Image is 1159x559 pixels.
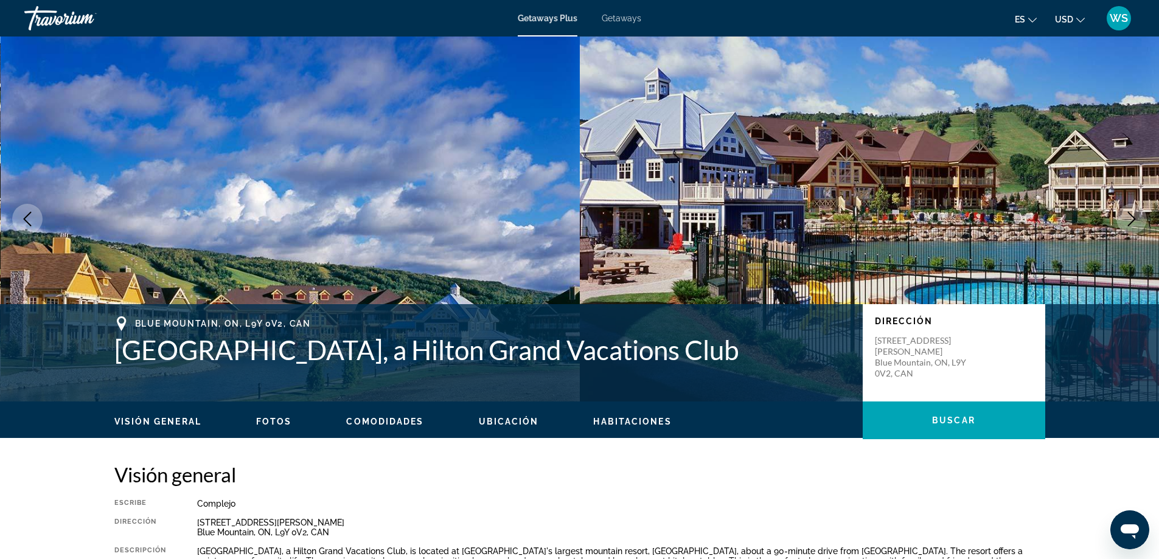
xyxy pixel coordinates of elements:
[479,416,539,427] button: Ubicación
[875,316,1033,326] p: Dirección
[12,204,43,234] button: Previous image
[1015,15,1025,24] span: es
[1110,12,1128,24] span: WS
[932,415,975,425] span: Buscar
[114,334,851,366] h1: [GEOGRAPHIC_DATA], a Hilton Grand Vacations Club
[114,518,167,537] div: Dirección
[518,13,577,23] a: Getaways Plus
[346,417,423,426] span: Comodidades
[114,417,201,426] span: Visión general
[602,13,641,23] a: Getaways
[1116,204,1147,234] button: Next image
[863,401,1045,439] button: Buscar
[1103,5,1135,31] button: User Menu
[875,335,972,379] p: [STREET_ADDRESS][PERSON_NAME] Blue Mountain, ON, L9Y 0V2, CAN
[135,319,311,328] span: Blue Mountain, ON, L9Y 0V2, CAN
[1055,10,1085,28] button: Change currency
[114,499,167,509] div: Escribe
[256,417,292,426] span: Fotos
[114,416,201,427] button: Visión general
[346,416,423,427] button: Comodidades
[593,417,671,426] span: Habitaciones
[593,416,671,427] button: Habitaciones
[1110,510,1149,549] iframe: Botón para iniciar la ventana de mensajería
[114,462,1045,487] h2: Visión general
[197,499,1045,509] div: Complejo
[24,2,146,34] a: Travorium
[1015,10,1037,28] button: Change language
[1055,15,1073,24] span: USD
[256,416,292,427] button: Fotos
[197,518,1045,537] div: [STREET_ADDRESS][PERSON_NAME] Blue Mountain, ON, L9Y 0V2, CAN
[479,417,539,426] span: Ubicación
